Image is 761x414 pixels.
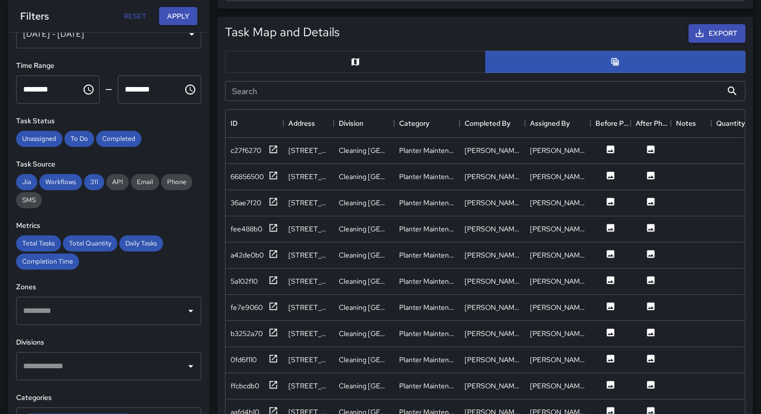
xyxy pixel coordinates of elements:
div: fee488b0 [231,224,262,234]
div: SMS [16,192,42,208]
button: Apply [159,7,197,26]
div: 311 [84,174,104,190]
div: c27f6270 [231,145,261,155]
h6: Zones [16,282,201,293]
div: Jia [16,174,37,190]
div: After Photo [636,109,671,137]
div: Planter Maintenance Watering [399,250,454,260]
div: Cleaning Amassador [339,198,389,208]
button: a42de0b0 [231,249,278,262]
span: Email [131,178,159,186]
div: Daniel Cordova [465,381,520,391]
span: Daily Tasks [119,239,163,247]
div: Daniel Cordova [465,145,520,155]
button: b3252a70 [231,327,278,340]
h6: Categories [16,392,201,403]
div: Daniel Cordova [530,276,585,286]
button: Table [485,51,746,73]
div: Daniel Cordova [465,198,520,208]
div: Address [283,109,334,137]
span: Total Quantity [63,239,117,247]
div: Planter Maintenance Watering [399,172,454,182]
h6: Metrics [16,220,201,231]
div: Planter Maintenance Watering [399,276,454,286]
div: Daniel Cordova [465,302,520,312]
button: Choose time, selected time is 12:00 AM [79,79,99,100]
h6: Filters [20,8,49,24]
span: Completed [96,134,141,143]
div: 69 Old Courthouse Square [288,198,329,208]
div: Completed By [465,109,510,137]
div: [DATE] - [DATE] [16,20,201,48]
div: Daniel Cordova [465,328,520,339]
button: fee488b0 [231,223,278,235]
div: Daniel Cordova [530,145,585,155]
div: 0fd6f110 [231,355,257,365]
div: Total Quantity [63,235,117,252]
svg: Table [610,57,620,67]
div: Division [339,109,363,137]
div: fe7e9060 [231,302,263,312]
span: Jia [16,178,37,186]
span: Unassigned [16,134,62,143]
div: Cleaning Amassador [339,328,389,339]
span: Completion Time [16,257,79,266]
h6: Task Source [16,159,201,170]
h5: Task Map and Details [225,24,340,40]
div: Category [394,109,460,137]
div: Cleaning Amassador [339,145,389,155]
div: Daily Tasks [119,235,163,252]
div: 69 Old Courthouse Square [288,224,329,234]
div: Notes [671,109,711,137]
button: 66856500 [231,171,278,183]
div: ffcbcdb0 [231,381,259,391]
div: b3252a70 [231,328,263,339]
button: c27f6270 [231,144,278,157]
span: API [106,178,129,186]
div: Daniel Cordova [530,250,585,260]
h6: Time Range [16,60,201,71]
div: ID [231,109,238,137]
span: SMS [16,196,42,204]
h6: Task Status [16,116,201,127]
button: Reset [119,7,151,26]
div: Quantity [711,109,751,137]
div: Daniel Cordova [530,328,585,339]
div: ID [225,109,283,137]
div: Daniel Cordova [465,224,520,234]
div: 64 Old Courthouse Square [288,172,329,182]
div: Workflows [39,174,82,190]
div: API [106,174,129,190]
div: Daniel Cordova [465,276,520,286]
div: Before Photo [590,109,631,137]
div: 69 Old Courthouse Square [288,250,329,260]
div: Completion Time [16,254,79,270]
div: a42de0b0 [231,250,264,260]
div: Category [399,109,429,137]
span: 311 [84,178,104,186]
div: Completed By [460,109,525,137]
button: Export [689,24,745,43]
div: Cleaning Amassador [339,381,389,391]
button: Open [184,359,198,373]
button: ffcbcdb0 [231,380,278,392]
div: Email [131,174,159,190]
div: Cleaning Amassador [339,224,389,234]
div: Unassigned [16,131,62,147]
div: Division [334,109,394,137]
div: Daniel Cordova [530,355,585,365]
div: Quantity [716,109,745,137]
div: 36ae7f20 [231,198,261,208]
span: Phone [161,178,192,186]
span: To Do [64,134,94,143]
button: Open [184,304,198,318]
button: 36ae7f20 [231,197,278,209]
div: Cleaning Amassador [339,276,389,286]
div: Planter Maintenance Watering [399,328,454,339]
div: Cleaning Amassador [339,302,389,312]
div: Phone [161,174,192,190]
button: Choose time, selected time is 11:59 PM [180,79,200,100]
div: Cleaning Amassador [339,250,389,260]
div: 69 Old Courthouse Square [288,276,329,286]
div: Daniel Cordova [530,224,585,234]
